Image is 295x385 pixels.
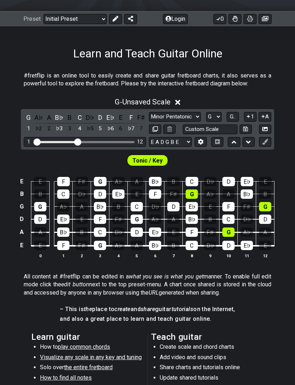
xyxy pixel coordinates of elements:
select: Tuning [149,137,192,147]
div: E♭ [112,189,124,199]
li: Solo over [40,363,142,374]
span: the entire fretboard [64,364,113,371]
div: E♭ [241,177,253,186]
span: Preset [23,15,41,22]
div: toggle pitch class [34,113,44,122]
th: 4 [109,252,128,259]
div: B [112,202,124,211]
div: toggle scale degree [75,124,85,133]
button: Copy [149,125,161,134]
div: A♭ [204,189,216,199]
button: Share Preset [124,14,137,24]
button: Login [163,14,188,24]
div: toggle pitch class [137,113,146,122]
button: G.. [227,112,239,122]
em: what you see is what you get [129,273,204,280]
em: tutorials [172,306,194,313]
div: C [131,202,143,211]
div: F [186,227,198,237]
div: F♯ [204,227,216,237]
div: F [149,189,161,199]
div: G [94,241,106,250]
li: How to [40,343,142,353]
th: 3 [91,252,109,259]
div: G [186,189,198,199]
p: All content at #fretflip can be edited in a manner. To enable full edit mode click the next to th... [24,273,271,297]
div: D [222,177,235,186]
div: F [94,215,106,224]
select: Scale [149,112,201,122]
div: E [204,202,216,211]
div: F♯ [241,202,253,211]
div: B [167,177,180,186]
th: 5 [128,252,146,259]
div: F♯ [167,189,180,199]
div: F♯ [112,215,124,224]
button: Store user defined scale [240,125,252,134]
div: toggle pitch class [85,113,95,122]
div: toggle scale degree [34,124,44,133]
h4: – This is place to and guitar on the Internet, [60,305,235,313]
button: Create image [259,14,272,24]
th: 2 [73,252,91,259]
div: D [259,215,271,224]
div: A♭ [112,241,124,250]
div: B [259,189,271,199]
th: 12 [256,252,274,259]
div: A [131,177,143,186]
div: C [94,227,106,237]
div: B♭ [94,202,106,211]
div: A [34,227,46,237]
div: toggle scale degree [116,124,126,133]
div: B♭ [241,189,253,199]
div: toggle pitch class [96,113,105,122]
div: B [76,227,88,237]
div: A [167,215,180,224]
div: G [131,215,143,224]
div: B♭ [149,241,161,250]
div: E♭ [57,215,69,224]
h2: Learn guitar [31,333,144,341]
div: D♭ [204,177,217,186]
div: toggle scale degree [55,124,64,133]
button: Edit Preset [109,14,122,24]
td: A [18,226,26,239]
div: E [259,241,271,250]
td: B [18,188,26,200]
div: F [57,177,70,186]
th: 10 [219,252,238,259]
button: A [259,112,271,122]
div: toggle scale degree [44,124,54,133]
th: 7 [164,252,183,259]
div: toggle pitch class [55,113,64,122]
li: Share charts and tutorials online [160,363,262,374]
em: create [114,306,130,313]
td: E [18,239,26,252]
div: E [259,177,272,186]
button: Toggle horizontal chord view [211,137,223,147]
div: E [131,189,143,199]
div: C [186,241,198,250]
div: F [222,202,235,211]
div: toggle scale degree [137,124,146,133]
button: 0 [213,14,226,24]
div: B [167,241,180,250]
div: B♭ [57,227,69,237]
div: E♭ [186,202,198,211]
div: B♭ [186,215,198,224]
div: C [57,189,69,199]
th: 1 [54,252,73,259]
div: D♭ [76,189,88,199]
div: F [57,241,69,250]
div: D [222,241,235,250]
div: B [204,215,216,224]
span: First enable full edit mode to edit [132,155,163,166]
button: Delete [163,125,176,134]
div: G [94,177,106,186]
div: G [222,227,235,237]
span: Visualize any scale in any key and tuning [40,354,142,361]
div: E♭ [241,241,253,250]
div: D♭ [204,241,216,250]
div: Visible fret range [24,137,146,147]
div: D [94,189,106,199]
